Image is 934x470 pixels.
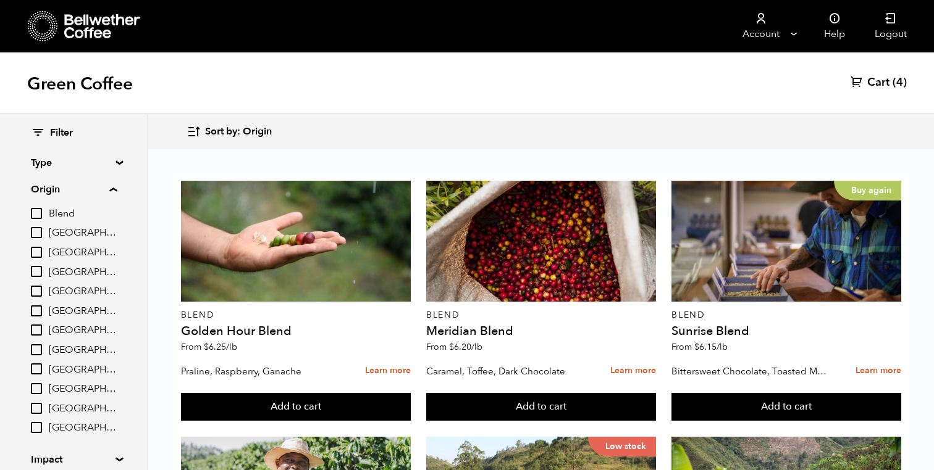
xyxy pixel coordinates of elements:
span: From [426,341,482,353]
a: Learn more [365,358,411,384]
bdi: 6.25 [204,341,237,353]
span: [GEOGRAPHIC_DATA] [49,266,117,279]
h4: Golden Hour Blend [181,325,411,337]
span: [GEOGRAPHIC_DATA] [49,324,117,337]
span: /lb [717,341,728,353]
span: [GEOGRAPHIC_DATA] [49,421,117,435]
span: Sort by: Origin [205,125,272,139]
input: [GEOGRAPHIC_DATA] [31,403,42,414]
bdi: 6.15 [694,341,728,353]
bdi: 6.20 [449,341,482,353]
span: /lb [471,341,482,353]
p: Blend [426,311,656,320]
a: Cart (4) [851,75,907,90]
span: [GEOGRAPHIC_DATA] [49,305,117,318]
input: [GEOGRAPHIC_DATA] [31,227,42,238]
input: [GEOGRAPHIC_DATA] [31,363,42,374]
input: [GEOGRAPHIC_DATA] [31,344,42,355]
button: Sort by: Origin [187,117,272,146]
summary: Origin [31,182,117,197]
p: Praline, Raspberry, Ganache [181,362,337,381]
input: [GEOGRAPHIC_DATA] [31,324,42,336]
a: Buy again [671,181,901,302]
span: /lb [226,341,237,353]
input: [GEOGRAPHIC_DATA] [31,266,42,277]
span: [GEOGRAPHIC_DATA] [49,382,117,396]
button: Add to cart [671,393,901,421]
p: Blend [671,311,901,320]
span: $ [449,341,454,353]
span: Blend [49,207,117,221]
h1: Green Coffee [27,73,133,95]
input: [GEOGRAPHIC_DATA] [31,305,42,316]
input: [GEOGRAPHIC_DATA] [31,383,42,394]
span: [GEOGRAPHIC_DATA] [49,363,117,377]
p: Blend [181,311,411,320]
button: Add to cart [426,393,656,421]
input: Blend [31,208,42,219]
span: Cart [867,75,890,90]
p: Bittersweet Chocolate, Toasted Marshmallow, Candied Orange, Praline [671,362,828,381]
span: [GEOGRAPHIC_DATA] [49,402,117,416]
input: [GEOGRAPHIC_DATA] [31,422,42,433]
span: From [671,341,728,353]
a: Learn more [856,358,901,384]
p: Buy again [834,181,901,200]
p: Low stock [588,437,656,456]
button: Add to cart [181,393,411,421]
input: [GEOGRAPHIC_DATA] [31,286,42,297]
span: [GEOGRAPHIC_DATA] [49,285,117,299]
span: [GEOGRAPHIC_DATA] [49,344,117,357]
span: $ [694,341,699,353]
span: From [181,341,237,353]
input: [GEOGRAPHIC_DATA] [31,247,42,258]
span: Filter [50,126,73,140]
span: $ [204,341,209,353]
span: [GEOGRAPHIC_DATA] [49,226,117,240]
p: Caramel, Toffee, Dark Chocolate [426,362,583,381]
span: [GEOGRAPHIC_DATA] [49,246,117,260]
summary: Type [31,155,116,170]
h4: Sunrise Blend [671,325,901,337]
span: (4) [893,75,907,90]
summary: Impact [31,452,116,467]
a: Learn more [610,358,656,384]
h4: Meridian Blend [426,325,656,337]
